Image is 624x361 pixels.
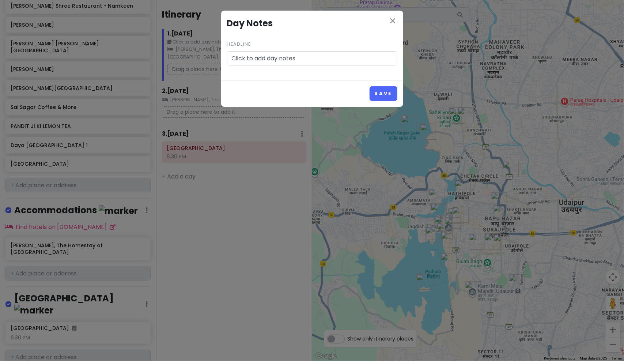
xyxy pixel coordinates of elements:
input: For example, a certain neighborhood [227,51,397,66]
button: Save [370,86,397,101]
label: Headline [227,41,251,48]
button: Close [389,16,397,27]
i: close [389,16,397,25]
h4: Day Notes [227,16,397,30]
